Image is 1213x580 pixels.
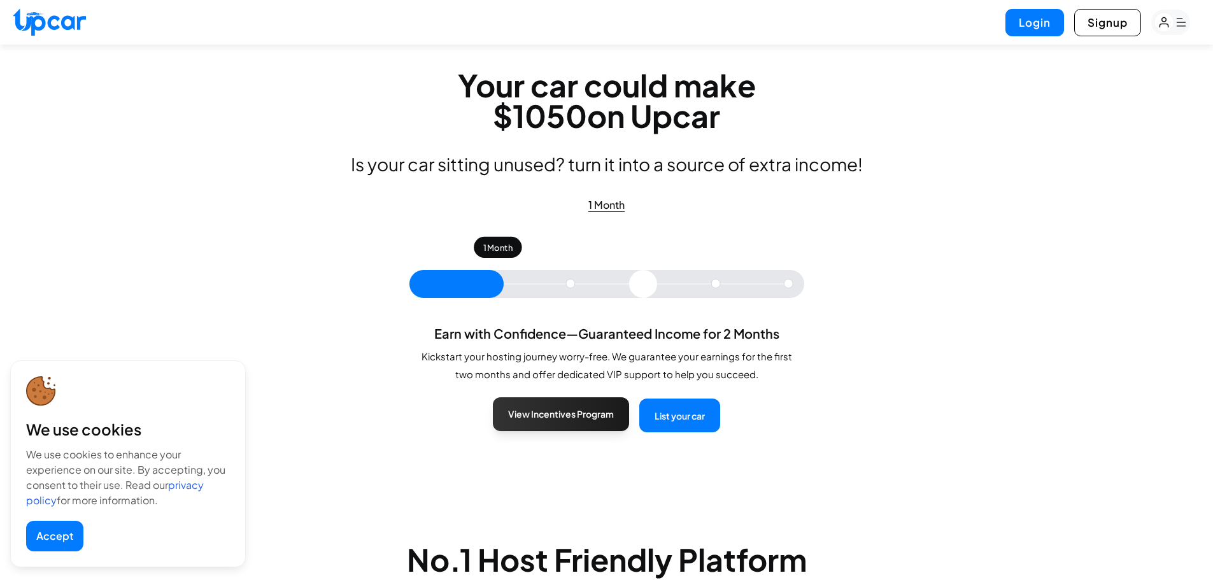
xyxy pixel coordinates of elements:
div: We use cookies [26,419,230,439]
button: Accept [26,521,83,551]
h3: Earn with Confidence—Guaranteed Income for 2 Months [416,325,798,343]
div: 1 Month [474,237,521,258]
img: cookie-icon.svg [26,376,56,406]
img: Upcar Logo [13,8,86,36]
div: 1 Month [588,197,625,213]
button: Signup [1074,9,1141,36]
button: View Incentives Program [493,397,629,431]
div: We use cookies to enhance your experience on our site. By accepting, you consent to their use. Re... [26,447,230,508]
h2: No.1 Host Friendly Platform [161,544,1053,575]
p: Kickstart your hosting journey worry-free. We guarantee your earnings for the first two months an... [416,348,798,383]
p: Is your car sitting unused? turn it into a source of extra income! [351,154,863,174]
h2: Your car could make $ 1050 on Upcar [458,70,756,131]
button: List your car [639,399,720,432]
button: Login [1005,9,1064,36]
